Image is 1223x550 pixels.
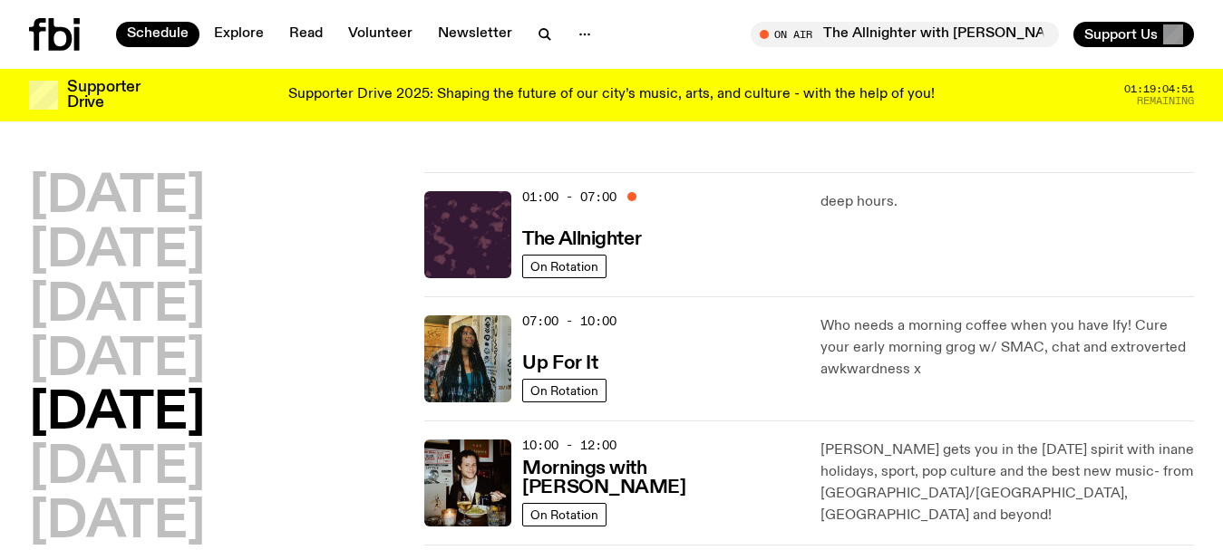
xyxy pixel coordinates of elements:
[29,335,205,386] button: [DATE]
[522,354,597,373] h3: Up For It
[29,227,205,277] button: [DATE]
[522,255,607,278] a: On Rotation
[522,313,616,330] span: 07:00 - 10:00
[522,227,641,249] a: The Allnighter
[427,22,523,47] a: Newsletter
[1124,84,1194,94] span: 01:19:04:51
[522,379,607,402] a: On Rotation
[29,443,205,494] button: [DATE]
[29,497,205,548] button: [DATE]
[530,259,598,273] span: On Rotation
[1084,26,1158,43] span: Support Us
[820,191,1194,213] p: deep hours.
[29,281,205,332] button: [DATE]
[29,172,205,223] button: [DATE]
[522,459,798,497] h3: Mornings with [PERSON_NAME]
[820,439,1194,526] p: [PERSON_NAME] gets you in the [DATE] spirit with inane holidays, sport, pop culture and the best ...
[337,22,423,47] a: Volunteer
[67,80,140,111] h3: Supporter Drive
[522,503,607,526] a: On Rotation
[820,315,1194,381] p: Who needs a morning coffee when you have Ify! Cure your early morning grog w/ SMAC, chat and extr...
[530,383,598,397] span: On Rotation
[1137,96,1194,106] span: Remaining
[522,230,641,249] h3: The Allnighter
[751,22,1059,47] button: On AirThe Allnighter with [PERSON_NAME] and [PERSON_NAME]
[530,507,598,521] span: On Rotation
[203,22,275,47] a: Explore
[278,22,334,47] a: Read
[522,351,597,373] a: Up For It
[116,22,199,47] a: Schedule
[522,437,616,454] span: 10:00 - 12:00
[522,456,798,497] a: Mornings with [PERSON_NAME]
[424,439,511,526] img: Sam blankly stares at the camera, brightly lit by a camera flash wearing a hat collared shirt and...
[288,87,935,103] p: Supporter Drive 2025: Shaping the future of our city’s music, arts, and culture - with the help o...
[29,389,205,439] button: [DATE]
[522,188,616,206] span: 01:00 - 07:00
[1073,22,1194,47] button: Support Us
[424,315,511,402] img: Ify - a Brown Skin girl with black braided twists, looking up to the side with her tongue stickin...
